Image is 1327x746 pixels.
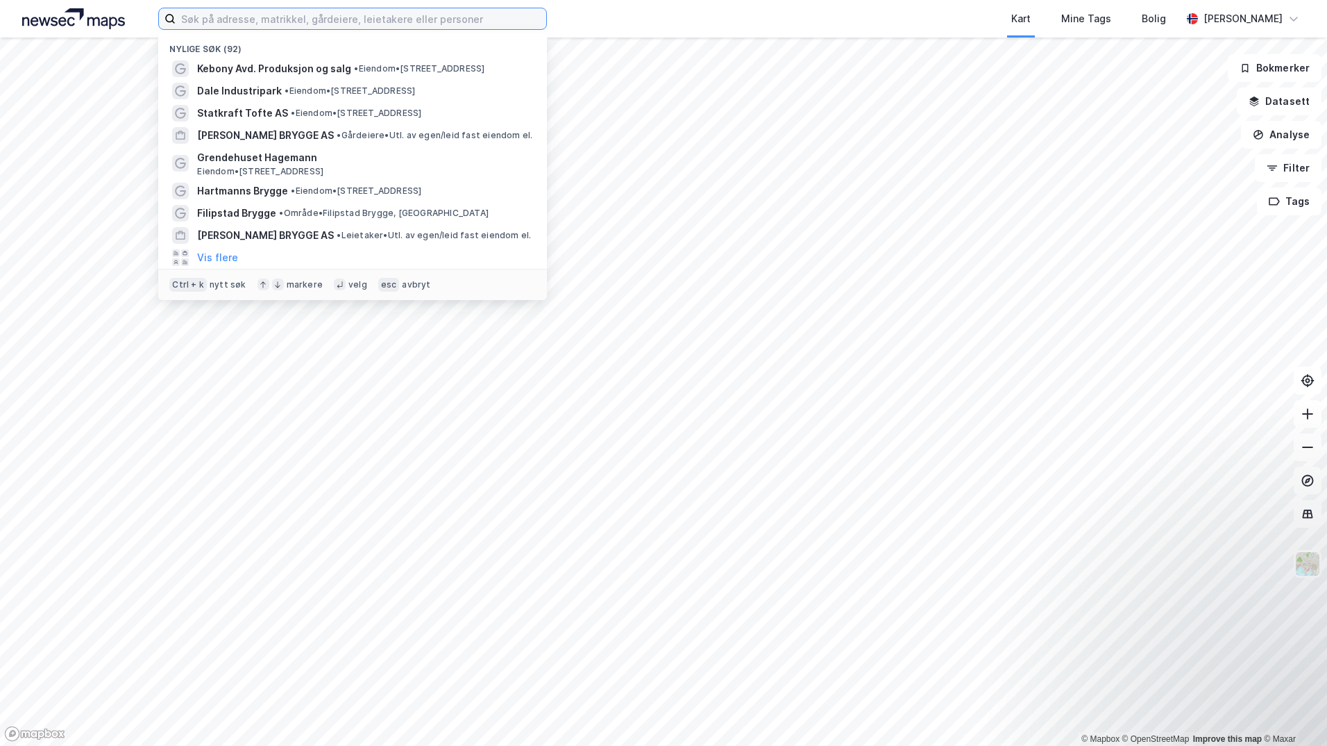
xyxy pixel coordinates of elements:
[1049,642,1327,739] iframe: Intercom notifications message
[402,279,430,290] div: avbryt
[176,8,546,29] input: Søk på adresse, matrikkel, gårdeiere, leietakere eller personer
[1237,88,1321,115] button: Datasett
[287,279,323,290] div: markere
[197,83,282,99] span: Dale Industripark
[1228,54,1321,82] button: Bokmerker
[291,185,295,196] span: •
[291,108,295,118] span: •
[279,208,489,219] span: Område • Filipstad Brygge, [GEOGRAPHIC_DATA]
[197,227,334,244] span: [PERSON_NAME] BRYGGE AS
[197,60,351,77] span: Kebony Avd. Produksjon og salg
[197,205,276,222] span: Filipstad Brygge
[1241,121,1321,149] button: Analyse
[291,185,421,197] span: Eiendom • [STREET_ADDRESS]
[1011,10,1031,27] div: Kart
[1257,188,1321,215] button: Tags
[197,249,238,266] button: Vis flere
[4,726,65,742] a: Mapbox homepage
[197,149,530,166] span: Grendehuset Hagemann
[22,8,125,29] img: logo.a4113a55bc3d86da70a041830d287a7e.svg
[1122,734,1190,744] a: OpenStreetMap
[354,63,484,74] span: Eiendom • [STREET_ADDRESS]
[1081,734,1119,744] a: Mapbox
[348,279,367,290] div: velg
[337,130,341,140] span: •
[285,85,289,96] span: •
[1061,10,1111,27] div: Mine Tags
[1193,734,1262,744] a: Improve this map
[1203,10,1283,27] div: [PERSON_NAME]
[197,127,334,144] span: [PERSON_NAME] BRYGGE AS
[1255,154,1321,182] button: Filter
[337,230,341,240] span: •
[337,130,532,141] span: Gårdeiere • Utl. av egen/leid fast eiendom el.
[197,183,288,199] span: Hartmanns Brygge
[378,278,400,292] div: esc
[197,105,288,122] span: Statkraft Tofte AS
[285,85,415,97] span: Eiendom • [STREET_ADDRESS]
[1294,551,1321,577] img: Z
[337,230,531,241] span: Leietaker • Utl. av egen/leid fast eiendom el.
[291,108,421,119] span: Eiendom • [STREET_ADDRESS]
[354,63,358,74] span: •
[169,278,207,292] div: Ctrl + k
[1142,10,1166,27] div: Bolig
[210,279,246,290] div: nytt søk
[158,33,547,58] div: Nylige søk (92)
[279,208,283,218] span: •
[197,166,323,177] span: Eiendom • [STREET_ADDRESS]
